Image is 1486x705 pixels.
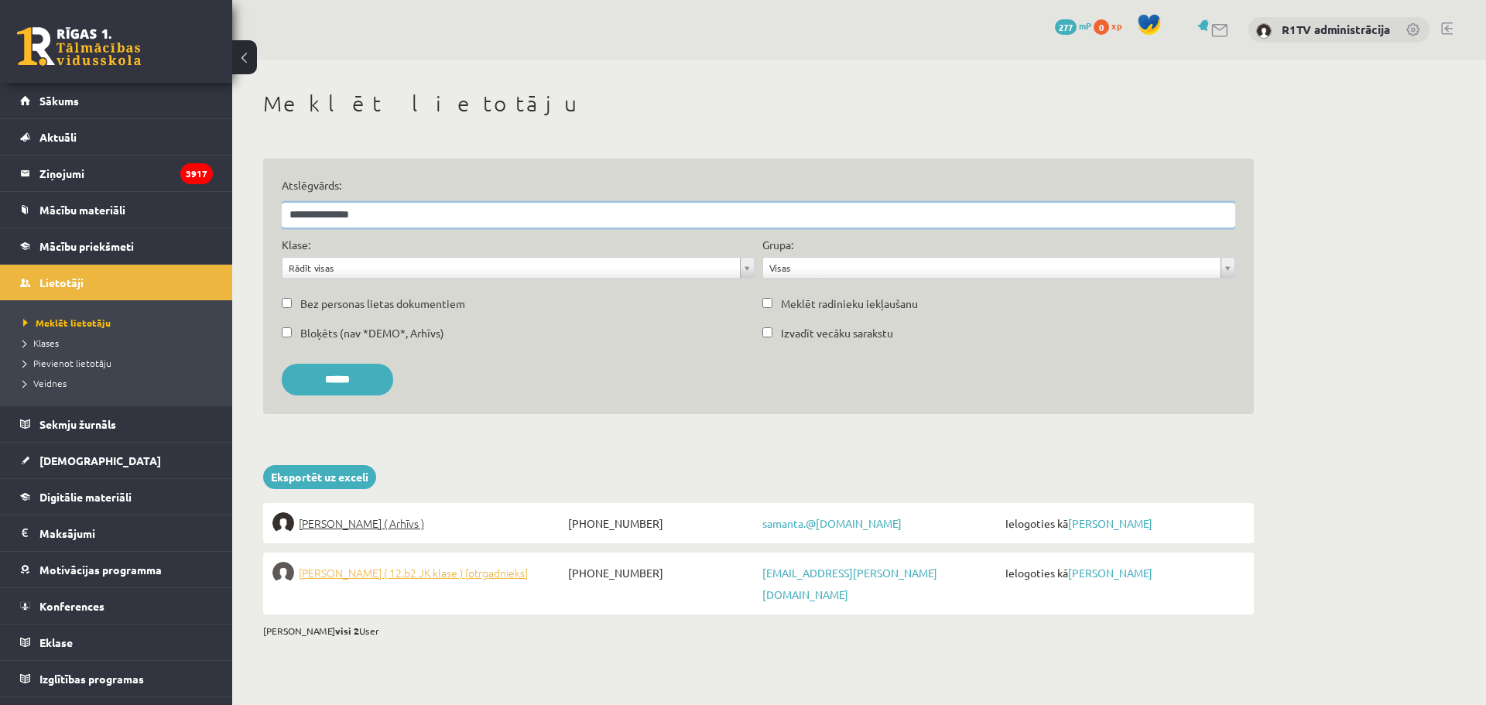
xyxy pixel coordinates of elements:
[1055,19,1091,32] a: 277 mP
[23,356,217,370] a: Pievienot lietotāju
[1282,22,1390,37] a: R1TV administrācija
[39,515,213,551] legend: Maksājumi
[23,336,217,350] a: Klases
[39,635,73,649] span: Eklase
[263,624,1254,638] div: [PERSON_NAME] User
[300,325,444,341] label: Bloķēts (nav *DEMO*, Arhīvs)
[1068,566,1152,580] a: [PERSON_NAME]
[39,672,144,686] span: Izglītības programas
[272,512,564,534] a: [PERSON_NAME] ( Arhīvs )
[23,357,111,369] span: Pievienot lietotāju
[1256,23,1272,39] img: R1TV administrācija
[781,325,893,341] label: Izvadīt vecāku sarakstu
[39,156,213,191] legend: Ziņojumi
[263,465,376,489] a: Eksportēt uz exceli
[1002,512,1245,534] span: Ielogoties kā
[20,265,213,300] a: Lietotāji
[23,337,59,349] span: Klases
[39,453,161,467] span: [DEMOGRAPHIC_DATA]
[23,316,217,330] a: Meklēt lietotāju
[39,490,132,504] span: Digitālie materiāli
[39,130,77,144] span: Aktuāli
[299,512,424,534] span: [PERSON_NAME] ( Arhīvs )
[20,119,213,155] a: Aktuāli
[335,625,359,637] b: visi 2
[282,237,310,253] label: Klase:
[564,512,758,534] span: [PHONE_NUMBER]
[23,376,217,390] a: Veidnes
[564,562,758,584] span: [PHONE_NUMBER]
[769,258,1214,278] span: Visas
[1002,562,1245,584] span: Ielogoties kā
[1068,516,1152,530] a: [PERSON_NAME]
[20,443,213,478] a: [DEMOGRAPHIC_DATA]
[23,377,67,389] span: Veidnes
[23,317,111,329] span: Meklēt lietotāju
[20,192,213,228] a: Mācību materiāli
[272,562,294,584] img: Samanta Kloviņa
[1111,19,1121,32] span: xp
[20,515,213,551] a: Maksājumi
[762,516,902,530] a: samanta.@[DOMAIN_NAME]
[39,417,116,431] span: Sekmju žurnāls
[20,83,213,118] a: Sākums
[1094,19,1129,32] a: 0 xp
[299,562,528,584] span: [PERSON_NAME] ( 12.b2 JK klase ) [otrgadnieks]
[263,91,1254,117] h1: Meklēt lietotāju
[289,258,734,278] span: Rādīt visas
[20,552,213,587] a: Motivācijas programma
[20,156,213,191] a: Ziņojumi3917
[39,599,104,613] span: Konferences
[20,406,213,442] a: Sekmju žurnāls
[17,27,141,66] a: Rīgas 1. Tālmācības vidusskola
[39,94,79,108] span: Sākums
[272,512,294,534] img: Samanta Kloviņa
[20,228,213,264] a: Mācību priekšmeti
[763,258,1234,278] a: Visas
[20,479,213,515] a: Digitālie materiāli
[272,562,564,584] a: [PERSON_NAME] ( 12.b2 JK klase ) [otrgadnieks]
[20,588,213,624] a: Konferences
[1055,19,1077,35] span: 277
[39,563,162,577] span: Motivācijas programma
[762,566,937,601] a: [EMAIL_ADDRESS][PERSON_NAME][DOMAIN_NAME]
[39,239,134,253] span: Mācību priekšmeti
[180,163,213,184] i: 3917
[762,237,793,253] label: Grupa:
[20,625,213,660] a: Eklase
[1079,19,1091,32] span: mP
[39,203,125,217] span: Mācību materiāli
[20,661,213,696] a: Izglītības programas
[781,296,918,312] label: Meklēt radinieku iekļaušanu
[300,296,465,312] label: Bez personas lietas dokumentiem
[282,177,1235,193] label: Atslēgvārds:
[282,258,754,278] a: Rādīt visas
[1094,19,1109,35] span: 0
[39,275,84,289] span: Lietotāji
